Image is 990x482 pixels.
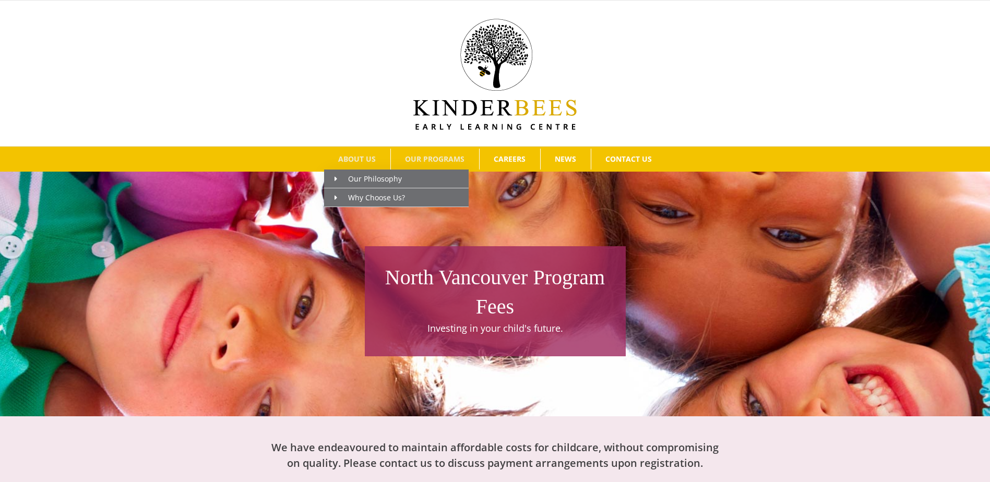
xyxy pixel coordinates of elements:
[266,440,725,471] h2: We have endeavoured to maintain affordable costs for childcare, without compromising on quality. ...
[324,170,469,188] a: Our Philosophy
[480,149,540,170] a: CAREERS
[16,147,974,172] nav: Main Menu
[335,174,402,184] span: Our Philosophy
[405,155,464,163] span: OUR PROGRAMS
[413,19,577,130] img: Kinder Bees Logo
[338,155,376,163] span: ABOUT US
[605,155,652,163] span: CONTACT US
[555,155,576,163] span: NEWS
[370,321,621,335] p: Investing in your child's future.
[370,263,621,321] h1: North Vancouver Program Fees
[324,188,469,207] a: Why Choose Us?
[541,149,591,170] a: NEWS
[494,155,526,163] span: CAREERS
[335,192,405,202] span: Why Choose Us?
[591,149,666,170] a: CONTACT US
[391,149,479,170] a: OUR PROGRAMS
[324,149,390,170] a: ABOUT US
